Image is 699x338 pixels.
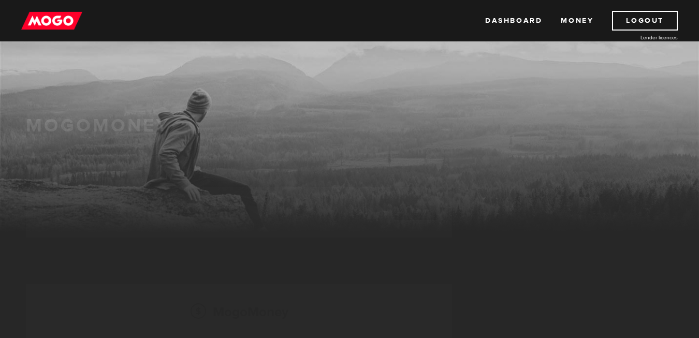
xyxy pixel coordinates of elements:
[41,301,436,322] h2: MogoMoney
[561,11,593,31] a: Money
[600,34,678,41] a: Lender licences
[21,11,82,31] img: mogo_logo-11ee424be714fa7cbb0f0f49df9e16ec.png
[41,204,237,218] h3: Previous loan agreements
[26,115,673,137] h1: MogoMoney
[612,11,678,31] a: Logout
[395,205,436,220] a: View
[485,11,542,31] a: Dashboard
